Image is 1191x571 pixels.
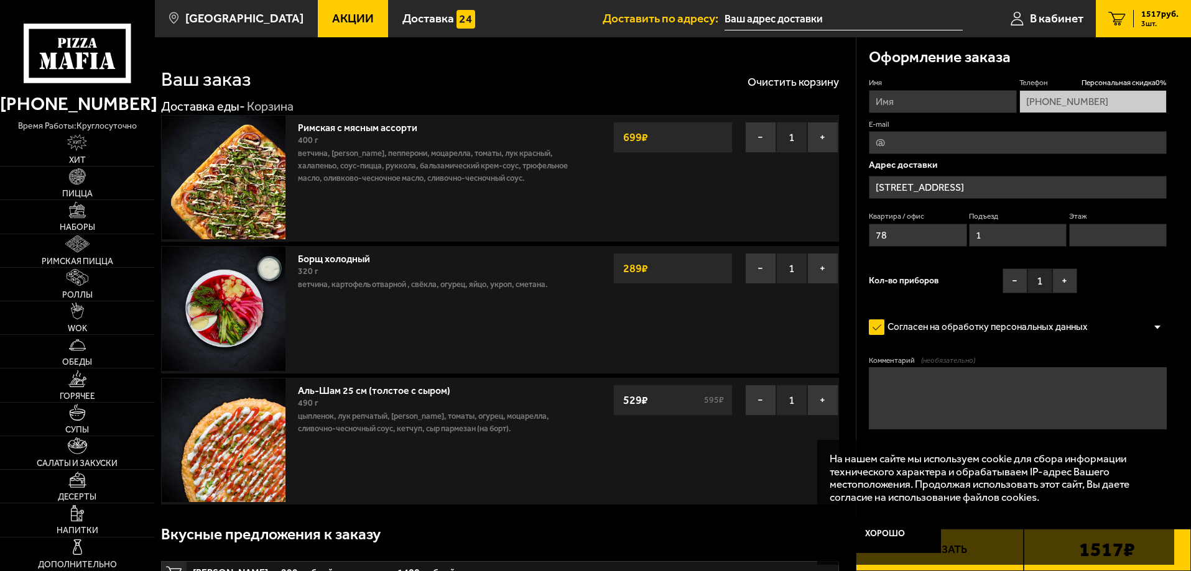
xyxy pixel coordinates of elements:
[298,118,430,134] a: Римская с мясным ассорти
[869,160,1167,170] p: Адрес доставки
[869,315,1100,340] label: Согласен на обработку персональных данных
[869,50,1011,65] h3: Оформление заказа
[68,324,87,333] span: WOK
[620,388,651,412] strong: 529 ₽
[456,10,475,29] img: 15daf4d41897b9f0e9f617042186c801.svg
[807,122,838,153] button: +
[745,253,776,284] button: −
[161,70,251,89] h1: Ваш заказ
[1027,268,1052,293] span: 1
[620,126,651,149] strong: 699 ₽
[830,516,942,553] button: Хорошо
[42,257,113,266] span: Римская пицца
[869,78,1016,88] label: Имя
[776,122,807,153] span: 1
[869,276,938,285] span: Кол-во приборов
[776,385,807,416] span: 1
[1030,12,1083,24] span: В кабинет
[830,452,1155,504] p: На нашем сайте мы используем cookie для сбора информации технического характера и обрабатываем IP...
[1069,211,1167,222] label: Этаж
[58,493,96,501] span: Десерты
[869,119,1167,130] label: E-mail
[969,211,1067,222] label: Подъезд
[332,12,374,24] span: Акции
[161,99,245,114] a: Доставка еды-
[603,12,725,24] span: Доставить по адресу:
[869,131,1167,154] input: @
[869,90,1016,113] input: Имя
[37,459,118,468] span: Салаты и закуски
[298,249,382,265] a: Борщ холодный
[402,12,454,24] span: Доставка
[1003,268,1027,293] button: −
[298,266,318,276] span: 320 г
[69,156,86,165] span: Хит
[65,426,89,434] span: Супы
[869,355,1167,366] label: Комментарий
[298,381,463,396] a: Аль-Шам 25 см (толстое с сыром)
[1082,78,1167,88] span: Персональная скидка 0 %
[702,396,726,404] s: 595 ₽
[60,223,95,232] span: Наборы
[807,253,838,284] button: +
[161,527,381,542] h3: Вкусные предложения к заказу
[869,211,966,222] label: Квартира / офис
[298,398,318,408] span: 490 г
[1052,268,1077,293] button: +
[298,147,574,185] p: ветчина, [PERSON_NAME], пепперони, моцарелла, томаты, лук красный, халапеньо, соус-пицца, руккола...
[62,291,93,299] span: Роллы
[921,355,975,366] span: (необязательно)
[620,257,651,280] strong: 289 ₽
[1141,10,1179,19] span: 1517 руб.
[60,392,95,401] span: Горячее
[748,76,839,88] button: Очистить корзину
[745,122,776,153] button: −
[807,385,838,416] button: +
[776,253,807,284] span: 1
[1019,78,1167,88] label: Телефон
[62,358,92,367] span: Обеды
[1141,20,1179,27] span: 3 шт.
[298,278,574,291] p: ветчина, картофель отварной , свёкла, огурец, яйцо, укроп, сметана.
[185,12,304,24] span: [GEOGRAPHIC_DATA]
[1019,90,1167,113] input: +7 (
[247,99,294,115] div: Корзина
[745,385,776,416] button: −
[298,410,574,435] p: цыпленок, лук репчатый, [PERSON_NAME], томаты, огурец, моцарелла, сливочно-чесночный соус, кетчуп...
[57,526,98,535] span: Напитки
[62,190,93,198] span: Пицца
[38,560,117,569] span: Дополнительно
[725,7,963,30] input: Ваш адрес доставки
[298,135,318,145] span: 400 г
